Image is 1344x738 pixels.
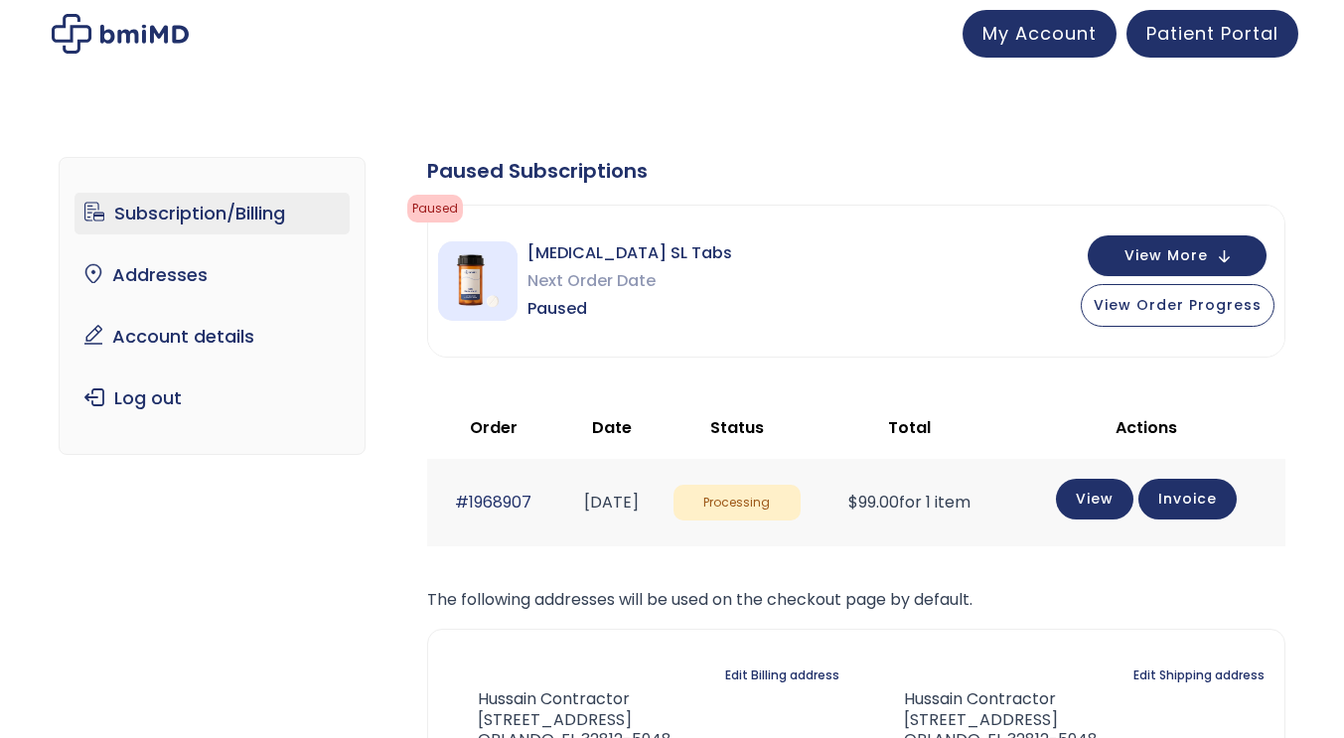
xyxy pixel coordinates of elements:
a: Log out [75,377,350,419]
span: Order [470,416,518,439]
nav: Account pages [59,157,366,455]
span: Paused [527,295,732,323]
span: Status [710,416,764,439]
span: [MEDICAL_DATA] SL Tabs [527,239,732,267]
span: Next Order Date [527,267,732,295]
span: Patient Portal [1146,21,1278,46]
span: 99.00 [848,491,899,514]
span: Date [592,416,632,439]
span: $ [848,491,858,514]
div: Paused Subscriptions [427,157,1285,185]
a: Account details [75,316,350,358]
button: View Order Progress [1081,284,1274,327]
a: Edit Shipping address [1133,662,1265,689]
span: Paused [407,195,463,222]
button: View More [1088,235,1267,276]
a: Addresses [75,254,350,296]
a: Patient Portal [1126,10,1298,58]
time: [DATE] [584,491,639,514]
td: for 1 item [811,459,1007,545]
a: #1968907 [455,491,531,514]
a: Edit Billing address [725,662,839,689]
span: My Account [982,21,1097,46]
span: Total [888,416,931,439]
a: Invoice [1138,479,1237,519]
img: My account [52,14,189,54]
img: Sermorelin SL Tabs [438,241,518,321]
a: View [1056,479,1133,519]
span: Actions [1116,416,1177,439]
span: Processing [673,485,801,521]
a: My Account [963,10,1117,58]
span: View More [1124,249,1208,262]
p: The following addresses will be used on the checkout page by default. [427,586,1285,614]
span: View Order Progress [1094,295,1262,315]
a: Subscription/Billing [75,193,350,234]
